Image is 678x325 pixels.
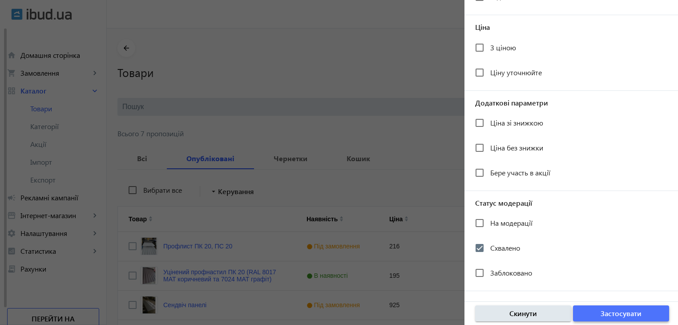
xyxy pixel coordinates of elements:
[490,143,543,152] span: Ціна без знижки
[490,68,542,77] span: Ціну уточнюйте
[490,168,550,177] span: Бере участь в акції
[464,98,678,108] span: Додаткові параметри
[490,243,520,252] span: Схвалено
[464,198,678,208] span: Статус модерації
[475,305,571,321] button: Скинути
[490,43,516,52] span: З ціною
[601,309,642,318] span: Застосувати
[464,22,678,32] span: Ціна
[490,218,533,227] span: На модерації
[490,118,543,127] span: Ціна зі знижкою
[509,309,537,318] span: Скинути
[490,268,532,277] span: Заблоковано
[573,305,669,321] button: Застосувати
